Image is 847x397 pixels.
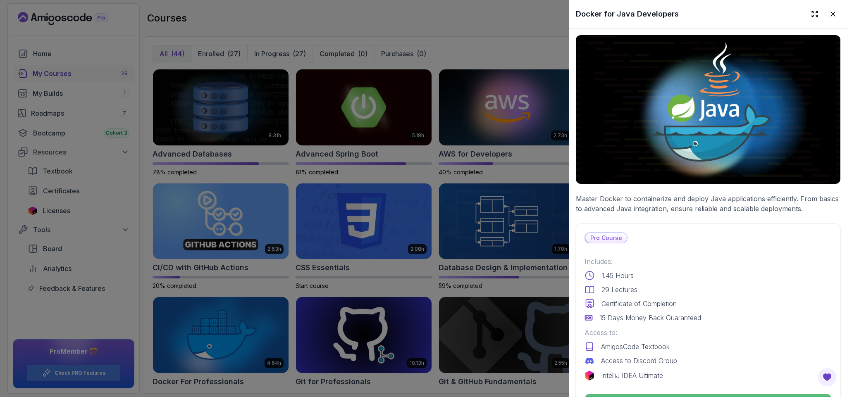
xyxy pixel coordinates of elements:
[585,257,832,266] p: Includes:
[576,194,840,214] p: Master Docker to containerize and deploy Java applications efficiently. From basics to advanced J...
[601,371,663,380] p: IntelliJ IDEA Ultimate
[585,233,627,243] p: Pro Course
[585,328,832,338] p: Access to:
[601,299,677,309] p: Certificate of Completion
[601,285,637,295] p: 29 Lectures
[576,35,840,184] img: docker-for-java-developers_thumbnail
[599,313,701,323] p: 15 Days Money Back Guaranteed
[817,367,837,387] button: Open Feedback Button
[601,356,677,366] p: Access to Discord Group
[601,342,670,352] p: AmigosCode Textbook
[585,371,594,380] img: jetbrains logo
[576,8,679,20] h2: Docker for Java Developers
[807,7,822,21] button: Expand drawer
[601,271,634,281] p: 1.45 Hours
